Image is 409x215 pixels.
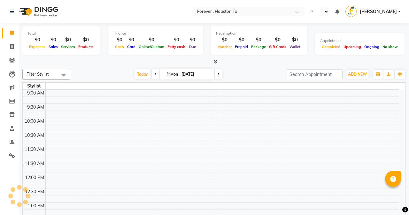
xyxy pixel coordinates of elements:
[137,36,166,44] div: $0
[135,69,150,79] span: Today
[288,36,302,44] div: $0
[216,45,233,49] span: Voucher
[126,36,137,44] div: $0
[381,45,399,49] span: No show
[23,118,45,125] div: 10:00 AM
[166,45,187,49] span: Petty cash
[187,36,198,44] div: $0
[23,83,45,89] div: Stylist
[360,8,397,15] span: [PERSON_NAME]
[47,36,59,44] div: $0
[27,31,95,36] div: Total
[113,31,198,36] div: Finance
[24,174,45,181] div: 12:00 PM
[59,45,77,49] span: Services
[180,70,212,79] input: 2025-09-01
[27,71,49,77] span: Filter Stylist
[23,132,45,139] div: 10:30 AM
[23,146,45,153] div: 11:00 AM
[216,36,233,44] div: $0
[166,36,187,44] div: $0
[250,45,267,49] span: Package
[27,36,47,44] div: $0
[267,36,288,44] div: $0
[345,6,357,17] img: Dan
[126,45,137,49] span: Card
[267,45,288,49] span: Gift Cards
[188,45,197,49] span: Due
[250,36,267,44] div: $0
[24,188,45,195] div: 12:30 PM
[26,203,45,209] div: 1:00 PM
[320,38,399,44] div: Appointment
[348,72,367,77] span: ADD NEW
[137,45,166,49] span: Online/Custom
[47,45,59,49] span: Sales
[233,36,250,44] div: $0
[113,45,126,49] span: Cash
[342,45,363,49] span: Upcoming
[27,45,47,49] span: Expenses
[77,45,95,49] span: Products
[320,45,342,49] span: Completed
[16,3,60,21] img: logo
[363,45,381,49] span: Ongoing
[26,104,45,111] div: 9:30 AM
[165,72,180,77] span: Mon
[23,160,45,167] div: 11:30 AM
[59,36,77,44] div: $0
[288,45,302,49] span: Wallet
[77,36,95,44] div: $0
[216,31,302,36] div: Redemption
[113,36,126,44] div: $0
[346,70,368,79] button: ADD NEW
[233,45,250,49] span: Prepaid
[287,69,343,79] input: Search Appointment
[26,90,45,96] div: 9:00 AM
